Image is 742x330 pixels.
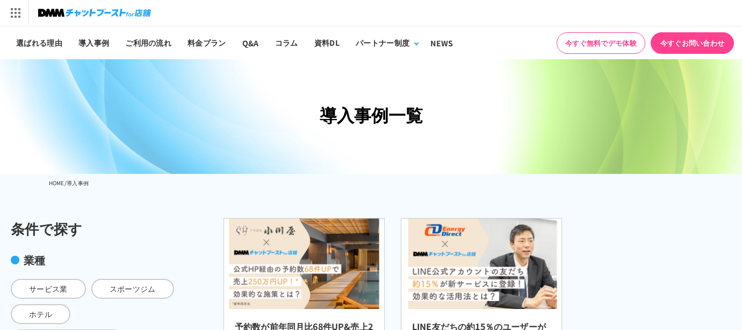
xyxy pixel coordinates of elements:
a: 今すぐ無料でデモ体験 [557,32,645,54]
a: HOME [49,179,64,187]
a: 選ばれる理由 [8,26,70,59]
span: ホテル [11,304,70,324]
a: ご利用の流れ [117,26,179,59]
img: サービス [2,2,28,24]
div: 条件で探す [11,218,183,239]
a: 資料DL [306,26,348,59]
span: サービス業 [11,279,86,299]
h1: 導入事例一覧 [49,102,694,128]
a: NEWS [422,26,461,59]
a: コラム [267,26,306,59]
div: パートナー制度 [356,37,409,48]
a: 料金プラン [179,26,234,59]
a: 導入事例 [70,26,117,59]
div: 業種 [11,252,183,268]
li: / [64,177,67,189]
a: Q&A [234,26,267,59]
a: 今すぐお問い合わせ [651,32,734,54]
span: スポーツジム [91,279,174,299]
li: 導入事例 [67,177,89,189]
img: チャットブーストfor店舗 [38,5,151,20]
